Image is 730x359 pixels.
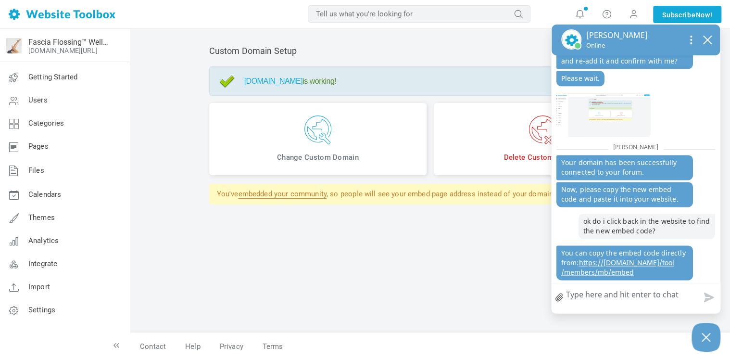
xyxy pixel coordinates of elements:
span: Themes [28,213,55,222]
div: chat [552,55,720,288]
img: icon-change-domain.svg [216,115,420,144]
a: embedded your community [238,190,326,199]
a: Change Custom Domain [209,103,427,175]
p: Now, please copy the new embed code and paste it into your website. [556,182,693,207]
span: Users [28,96,48,104]
span: Categories [28,119,64,128]
span: Files [28,166,44,175]
img: favicon.ico [6,38,22,53]
span: [PERSON_NAME] [608,141,663,153]
p: Okay, could you please delete it once and re-add it and confirm with me? [556,44,693,69]
p: [PERSON_NAME] [586,29,648,41]
a: Contact [130,338,176,355]
h4: is working! [244,77,642,86]
a: Help [176,338,210,355]
a: Privacy [210,338,253,355]
span: Now! [695,10,712,20]
button: Open chat options menu [682,32,700,47]
a: [DOMAIN_NAME] [244,77,303,85]
img: Nikhitha's profile picture [561,29,581,50]
img: icon-delete-domain.svg [441,115,644,144]
p: ok do i click back in the website to find the new embed code? [579,214,715,239]
span: Import [28,282,50,291]
div: olark chatbox [551,24,720,314]
span: Delete Custom Domain [441,153,644,162]
button: close chatbox [700,33,715,46]
a: Terms [253,338,283,355]
p: You've , so people will see your embed page address instead of your domain. [209,184,652,205]
p: Online [586,41,648,50]
p: You can copy the embed code directly from: [556,245,693,280]
span: Calendars [28,190,61,199]
span: Analytics [28,236,59,245]
a: [DOMAIN_NAME][URL] [28,47,98,54]
h2: Custom Domain Setup [209,46,652,56]
p: Please wait. [556,71,604,86]
a: SubscribeNow! [653,6,721,23]
img: uploaded file [555,91,652,140]
a: https://[DOMAIN_NAME]/tool/members/mb/embed [561,258,674,277]
span: Change Custom Domain [216,153,420,162]
span: Settings [28,306,55,314]
span: Pages [28,142,49,151]
input: Tell us what you're looking for [308,5,530,23]
a: Fascia Flossing™ Wellness Community [28,38,112,47]
a: file upload [552,286,567,308]
button: Close Chatbox [692,323,720,352]
span: Getting Started [28,73,77,81]
span: Integrate [28,259,57,268]
p: Your domain has been successfully connected to your forum. [556,155,693,180]
button: Send message [696,286,720,308]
